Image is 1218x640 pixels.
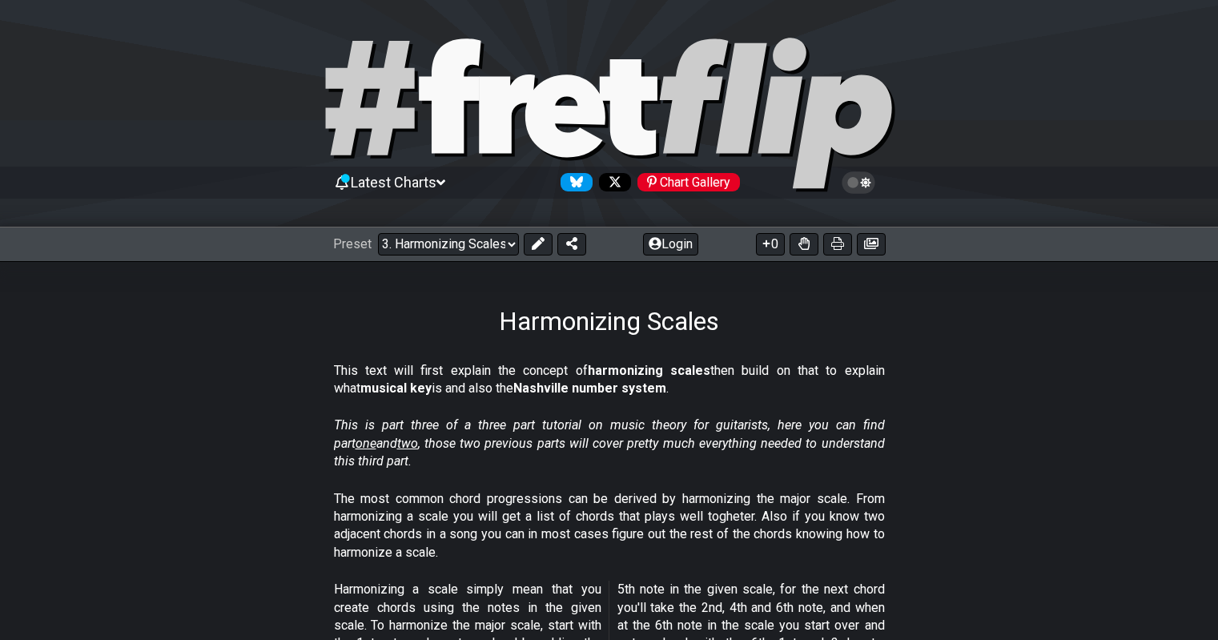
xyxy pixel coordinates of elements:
[554,173,593,191] a: Follow #fretflip at Bluesky
[643,233,698,256] button: Login
[588,363,710,378] strong: harmonizing scales
[334,490,885,562] p: The most common chord progressions can be derived by harmonizing the major scale. From harmonizin...
[351,174,436,191] span: Latest Charts
[593,173,631,191] a: Follow #fretflip at X
[637,173,740,191] div: Chart Gallery
[557,233,586,256] button: Share Preset
[857,233,886,256] button: Create image
[631,173,740,191] a: #fretflip at Pinterest
[756,233,785,256] button: 0
[499,306,719,336] h1: Harmonizing Scales
[378,233,519,256] select: Preset
[334,417,885,469] em: This is part three of a three part tutorial on music theory for guitarists, here you can find par...
[334,362,885,398] p: This text will first explain the concept of then build on that to explain what is and also the .
[333,236,372,252] span: Preset
[823,233,852,256] button: Print
[360,380,432,396] strong: musical key
[790,233,818,256] button: Toggle Dexterity for all fretkits
[850,175,868,190] span: Toggle light / dark theme
[513,380,666,396] strong: Nashville number system
[397,436,418,451] span: two
[356,436,376,451] span: one
[524,233,553,256] button: Edit Preset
